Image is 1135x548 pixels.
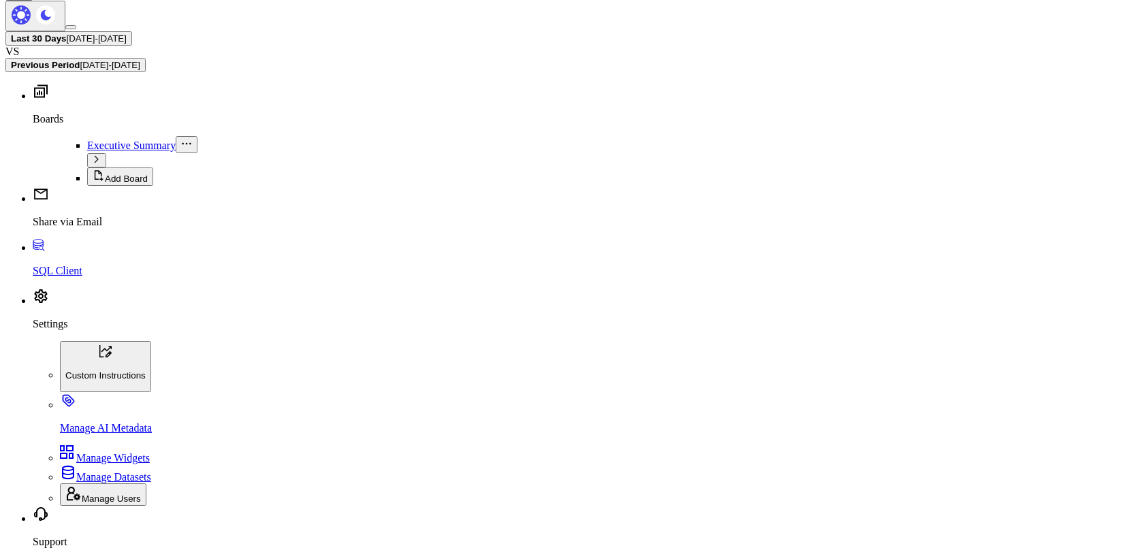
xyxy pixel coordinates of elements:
[5,31,132,46] button: Last 30 Days[DATE]-[DATE]
[60,471,151,483] a: Manage Datasets
[33,265,1130,277] p: SQL Client
[60,452,150,464] a: Manage Widgets
[60,422,1130,434] p: Manage AI Metadata
[33,318,1130,330] p: Settings
[60,341,151,392] button: Custom Instructions
[67,33,127,44] span: [DATE] - [DATE]
[33,242,1130,277] a: SQL Client
[11,60,80,70] b: Previous Period
[5,46,1130,58] div: VS
[11,33,67,44] b: Last 30 Days
[87,140,176,151] a: Executive Summary
[33,216,1130,228] p: Share via Email
[87,167,153,186] button: Add Board
[33,113,1130,125] p: Boards
[60,399,1130,434] a: Manage AI Metadata
[76,471,151,483] span: Manage Datasets
[33,536,1130,548] p: Support
[65,370,146,381] p: Custom Instructions
[60,483,146,506] button: Manage Users
[80,60,140,70] span: [DATE] - [DATE]
[5,58,146,72] button: Previous Period[DATE]-[DATE]
[76,452,150,464] span: Manage Widgets
[82,494,141,504] span: Manage Users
